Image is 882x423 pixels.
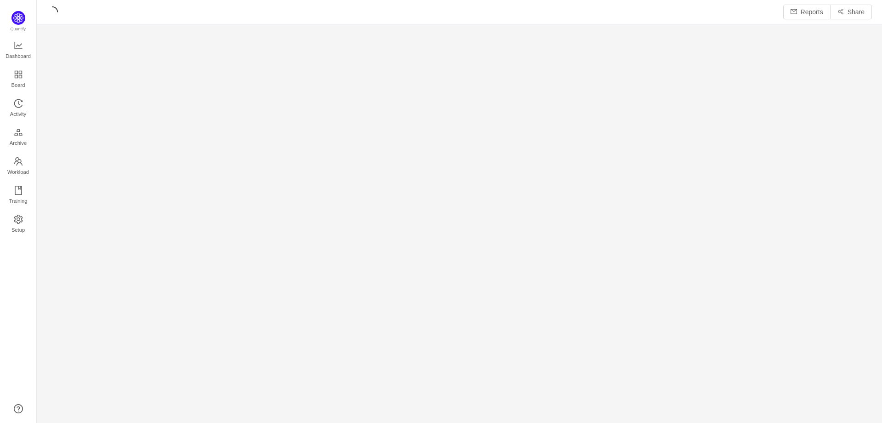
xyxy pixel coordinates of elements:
a: icon: question-circle [14,404,23,413]
i: icon: setting [14,215,23,224]
i: icon: history [14,99,23,108]
a: Activity [14,99,23,118]
button: icon: share-altShare [830,5,872,19]
a: Training [14,186,23,205]
a: Setup [14,215,23,234]
i: icon: book [14,186,23,195]
span: Board [11,76,25,94]
span: Setup [11,221,25,239]
a: Dashboard [14,41,23,60]
i: icon: line-chart [14,41,23,50]
span: Quantify [11,27,26,31]
span: Workload [7,163,29,181]
span: Archive [10,134,27,152]
button: icon: mailReports [783,5,831,19]
i: icon: loading [47,6,58,17]
a: Workload [14,157,23,176]
i: icon: gold [14,128,23,137]
span: Dashboard [6,47,31,65]
span: Activity [10,105,26,123]
a: Board [14,70,23,89]
i: icon: appstore [14,70,23,79]
i: icon: team [14,157,23,166]
a: Archive [14,128,23,147]
img: Quantify [11,11,25,25]
span: Training [9,192,27,210]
